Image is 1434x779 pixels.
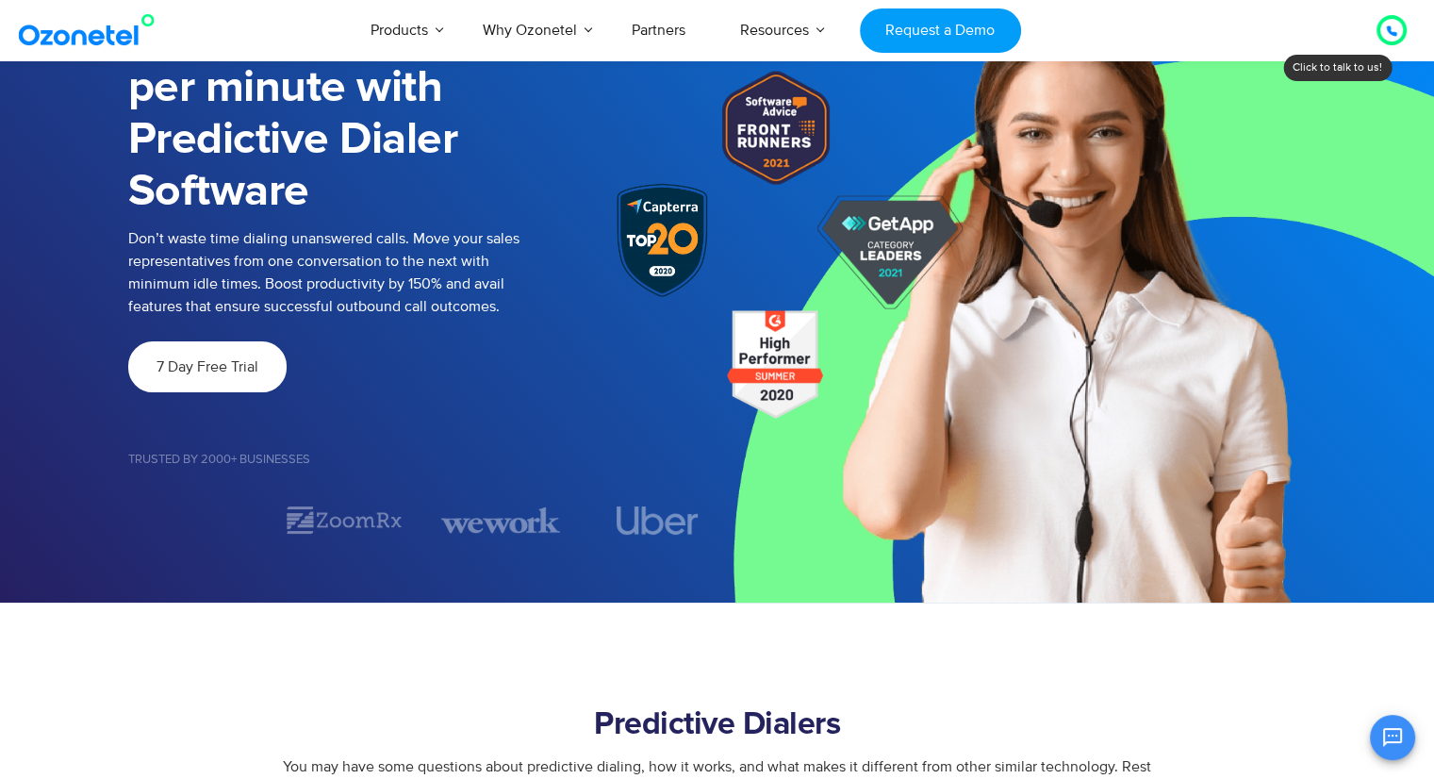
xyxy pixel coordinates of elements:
a: 7 Day Free Trial [128,341,287,392]
img: uber [617,506,699,535]
div: 1 / 7 [128,509,247,532]
button: Open chat [1370,715,1415,760]
div: 2 / 7 [285,504,404,537]
img: wework [441,504,560,537]
img: zoomrx [285,504,404,537]
a: Request a Demo [860,8,1021,53]
span: 7 Day Free Trial [157,359,258,374]
p: Don’t waste time dialing unanswered calls. Move your sales representatives from one conversation ... [128,227,552,318]
h5: Trusted by 2000+ Businesses [128,454,717,466]
h2: Predictive Dialers [128,706,1307,744]
div: Image Carousel [128,504,717,537]
div: 4 / 7 [598,506,717,535]
div: 3 / 7 [441,504,560,537]
h1: Convert more leads per minute with Predictive Dialer Software [128,10,541,218]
